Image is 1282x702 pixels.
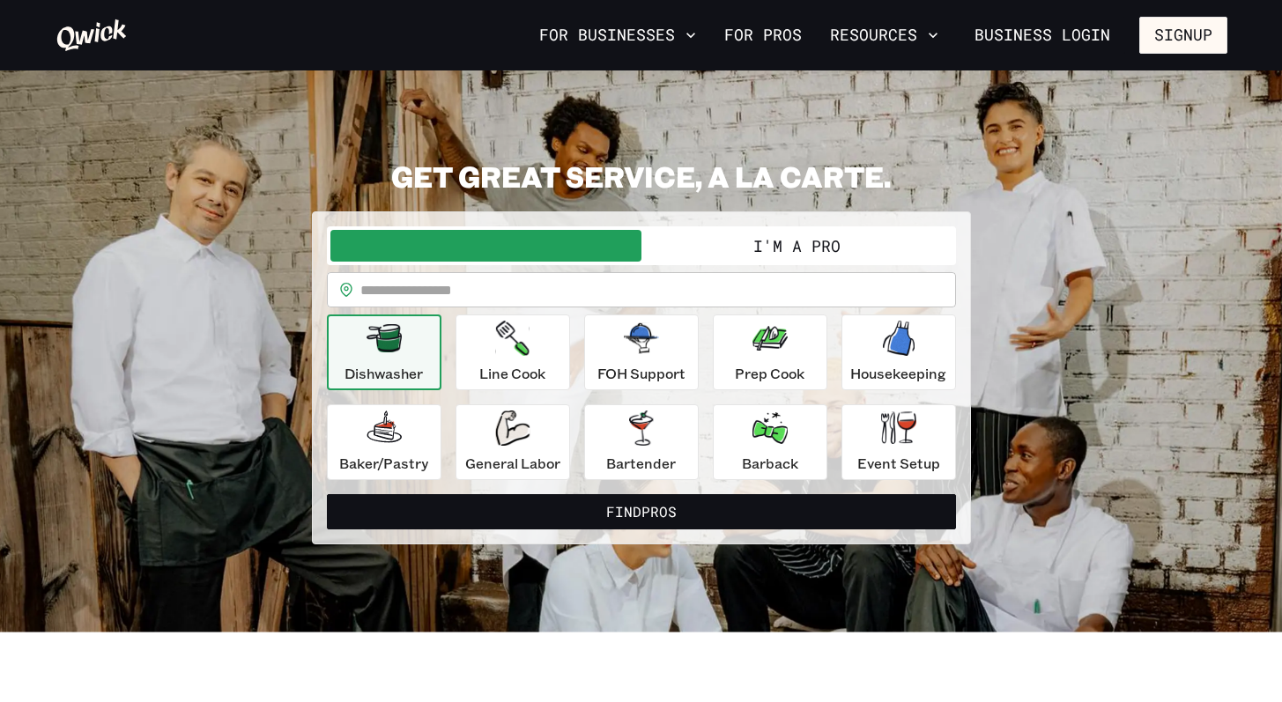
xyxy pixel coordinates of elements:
[717,20,809,50] a: For Pros
[330,230,641,262] button: I'm a Business
[456,314,570,390] button: Line Cook
[857,453,940,474] p: Event Setup
[641,230,952,262] button: I'm a Pro
[841,404,956,480] button: Event Setup
[456,404,570,480] button: General Labor
[1139,17,1227,54] button: Signup
[327,404,441,480] button: Baker/Pastry
[327,494,956,529] button: FindPros
[312,159,971,194] h2: GET GREAT SERVICE, A LA CARTE.
[713,314,827,390] button: Prep Cook
[339,453,428,474] p: Baker/Pastry
[606,453,676,474] p: Bartender
[841,314,956,390] button: Housekeeping
[584,314,699,390] button: FOH Support
[735,363,804,384] p: Prep Cook
[960,17,1125,54] a: Business Login
[345,363,423,384] p: Dishwasher
[823,20,945,50] button: Resources
[713,404,827,480] button: Barback
[597,363,685,384] p: FOH Support
[479,363,545,384] p: Line Cook
[532,20,703,50] button: For Businesses
[327,314,441,390] button: Dishwasher
[465,453,560,474] p: General Labor
[850,363,946,384] p: Housekeeping
[584,404,699,480] button: Bartender
[742,453,798,474] p: Barback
